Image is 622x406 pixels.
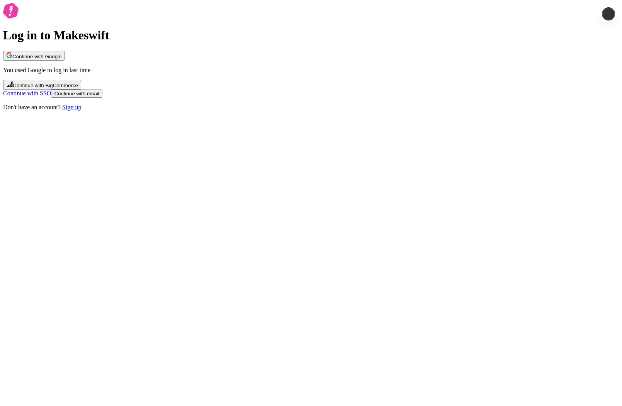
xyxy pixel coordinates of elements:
[51,90,102,98] button: Continue with email
[3,104,619,111] p: Don't have an account?
[13,83,78,88] span: Continue with BigCommerce
[3,28,619,42] h1: Log in to Makeswift
[12,54,61,59] span: Continue with Google
[54,91,99,96] span: Continue with email
[62,104,81,110] a: Sign up
[3,90,51,96] a: Continue with SSO
[3,51,65,61] button: Continue with Google
[3,67,619,74] p: You used Google to log in last time
[3,80,81,90] button: Continue with BigCommerce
